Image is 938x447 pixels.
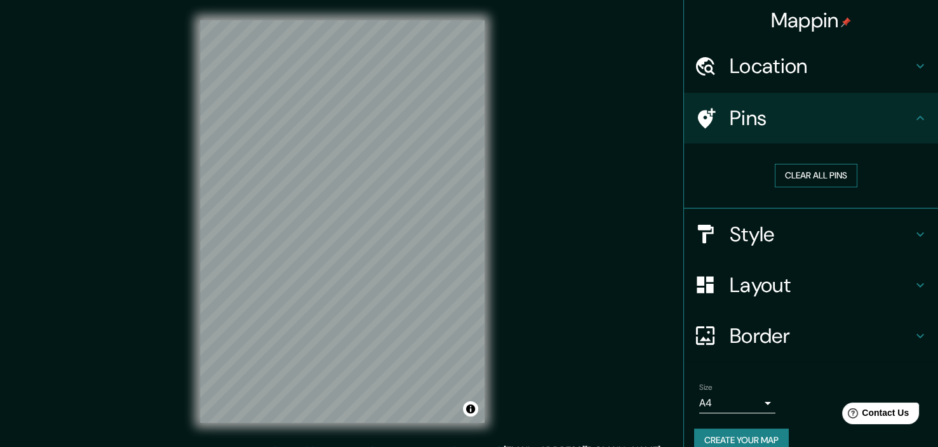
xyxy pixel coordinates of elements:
div: Layout [684,260,938,310]
h4: Layout [730,272,913,298]
img: pin-icon.png [841,17,851,27]
div: Style [684,209,938,260]
h4: Pins [730,105,913,131]
label: Size [699,382,713,392]
h4: Style [730,222,913,247]
div: Location [684,41,938,91]
button: Clear all pins [775,164,857,187]
h4: Mappin [771,8,852,33]
div: A4 [699,393,775,413]
h4: Location [730,53,913,79]
iframe: Help widget launcher [825,397,924,433]
div: Pins [684,93,938,143]
div: Border [684,310,938,361]
button: Toggle attribution [463,401,478,417]
canvas: Map [200,20,485,423]
h4: Border [730,323,913,349]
